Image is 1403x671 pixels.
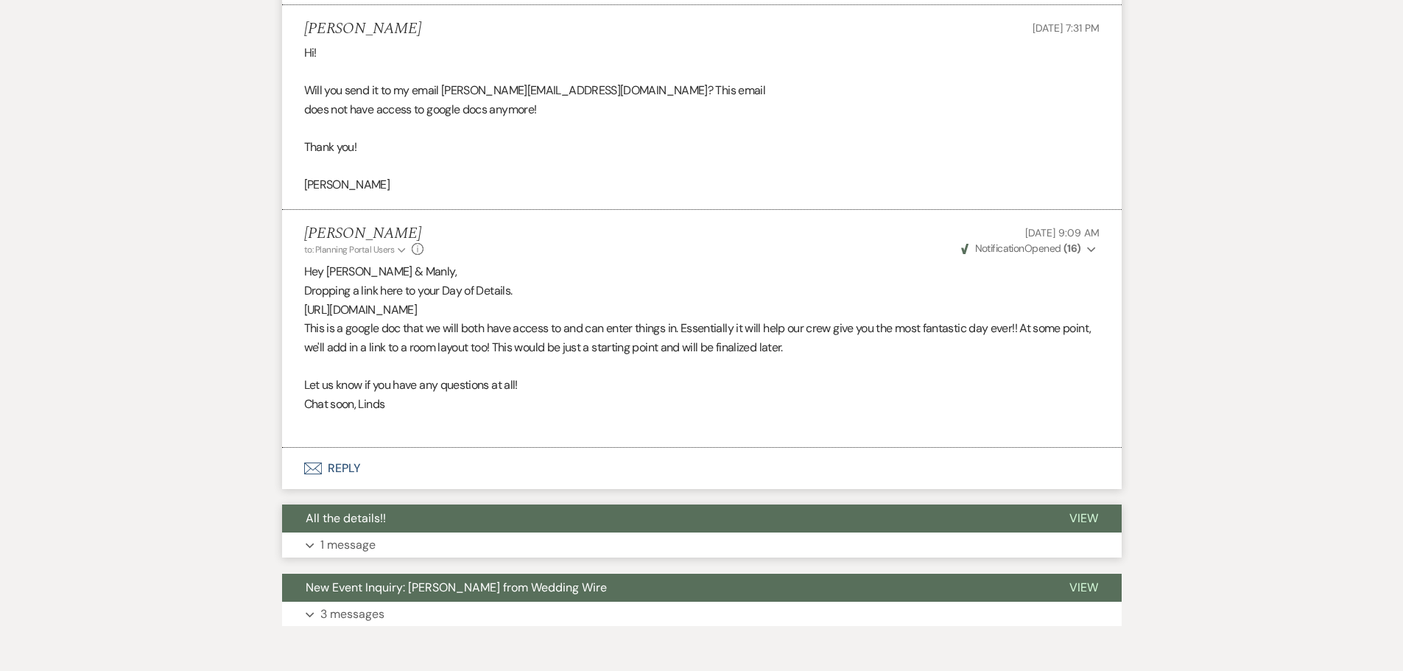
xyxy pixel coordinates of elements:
[304,225,424,243] h5: [PERSON_NAME]
[304,262,1100,281] p: Hey [PERSON_NAME] & Manly,
[282,448,1122,489] button: Reply
[304,281,1100,301] p: Dropping a link here to your Day of Details.
[1069,510,1098,526] span: View
[282,505,1046,533] button: All the details!!
[304,395,1100,414] p: Chat soon, Linds
[282,602,1122,627] button: 3 messages
[304,43,1100,194] div: Hi! Will you send it to my email [PERSON_NAME][EMAIL_ADDRESS][DOMAIN_NAME]? This email does not h...
[282,533,1122,558] button: 1 message
[304,302,417,317] span: [URL][DOMAIN_NAME]
[1069,580,1098,595] span: View
[1033,21,1099,35] span: [DATE] 7:31 PM
[961,242,1081,255] span: Opened
[304,243,409,256] button: to: Planning Portal Users
[304,319,1100,356] p: This is a google doc that we will both have access to and can enter things in. Essentially it wil...
[306,510,386,526] span: All the details!!
[959,241,1099,256] button: NotificationOpened (16)
[306,580,607,595] span: New Event Inquiry: [PERSON_NAME] from Wedding Wire
[1046,574,1122,602] button: View
[320,535,376,555] p: 1 message
[975,242,1024,255] span: Notification
[320,605,384,624] p: 3 messages
[282,574,1046,602] button: New Event Inquiry: [PERSON_NAME] from Wedding Wire
[304,244,395,256] span: to: Planning Portal Users
[304,20,421,38] h5: [PERSON_NAME]
[1046,505,1122,533] button: View
[1025,226,1099,239] span: [DATE] 9:09 AM
[304,376,1100,395] p: Let us know if you have any questions at all!
[1063,242,1081,255] strong: ( 16 )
